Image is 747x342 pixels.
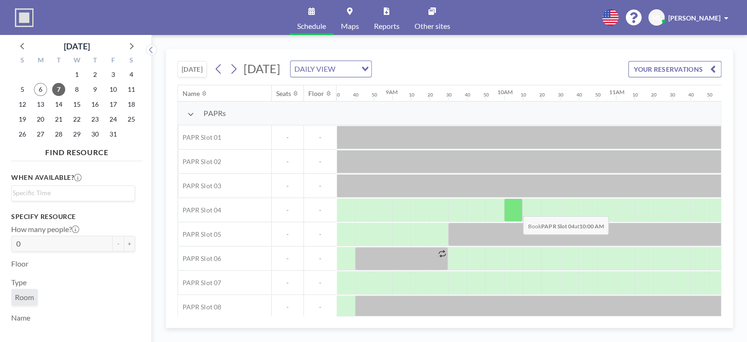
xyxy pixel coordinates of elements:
span: Schedule [297,22,326,30]
span: - [304,182,336,190]
span: Maps [341,22,359,30]
div: 30 [557,92,563,98]
span: Thursday, October 9, 2025 [88,83,102,96]
input: Search for option [338,63,356,75]
label: How many people? [11,225,79,234]
div: [DATE] [64,40,90,53]
span: - [304,254,336,263]
b: 10:00 AM [579,223,604,230]
span: - [272,303,303,311]
span: - [272,133,303,142]
span: Sunday, October 26, 2025 [16,128,29,141]
span: Saturday, October 25, 2025 [125,113,138,126]
span: PAPR Slot 05 [178,230,221,239]
label: Type [11,278,27,287]
div: S [122,55,140,67]
span: PAPR Slot 03 [178,182,221,190]
div: 9AM [385,89,397,96]
span: PAPR Slot 08 [178,303,221,311]
span: Tuesday, October 21, 2025 [52,113,65,126]
div: 40 [576,92,582,98]
span: Thursday, October 16, 2025 [88,98,102,111]
span: Reports [374,22,400,30]
span: PAPR Slot 02 [178,157,221,166]
button: YOUR RESERVATIONS [628,61,721,77]
span: Thursday, October 23, 2025 [88,113,102,126]
span: Thursday, October 30, 2025 [88,128,102,141]
div: 20 [539,92,544,98]
div: 10 [408,92,414,98]
span: Wednesday, October 22, 2025 [70,113,83,126]
span: - [304,279,336,287]
span: PAPR Slot 01 [178,133,221,142]
div: 11AM [609,89,624,96]
span: - [304,157,336,166]
img: organization-logo [15,8,34,27]
span: Monday, October 6, 2025 [34,83,47,96]
div: Search for option [291,61,371,77]
button: + [124,236,135,252]
div: 30 [446,92,451,98]
span: - [304,133,336,142]
span: Tuesday, October 7, 2025 [52,83,65,96]
span: Saturday, October 4, 2025 [125,68,138,81]
span: Friday, October 10, 2025 [107,83,120,96]
div: 20 [651,92,656,98]
span: PAPR Slot 06 [178,254,221,263]
div: 40 [464,92,470,98]
span: - [272,254,303,263]
div: 40 [688,92,693,98]
span: Sunday, October 5, 2025 [16,83,29,96]
span: Friday, October 3, 2025 [107,68,120,81]
div: 10 [520,92,526,98]
span: - [304,303,336,311]
span: - [272,230,303,239]
span: Tuesday, October 14, 2025 [52,98,65,111]
span: Friday, October 17, 2025 [107,98,120,111]
span: Monday, October 13, 2025 [34,98,47,111]
span: [PERSON_NAME] [668,14,720,22]
div: 50 [706,92,712,98]
span: Thursday, October 2, 2025 [88,68,102,81]
span: PAPR Slot 04 [178,206,221,214]
span: Friday, October 24, 2025 [107,113,120,126]
div: F [104,55,122,67]
b: PAPR Slot 04 [541,223,574,230]
span: Wednesday, October 15, 2025 [70,98,83,111]
label: Floor [11,259,28,268]
div: Name [183,89,200,98]
span: Wednesday, October 1, 2025 [70,68,83,81]
label: Name [11,313,30,322]
span: PAPRs [204,109,225,118]
h4: FIND RESOURCE [11,144,143,157]
span: Sunday, October 12, 2025 [16,98,29,111]
h3: Specify resource [11,212,135,221]
span: - [272,206,303,214]
span: Other sites [414,22,450,30]
div: T [50,55,68,67]
span: Sunday, October 19, 2025 [16,113,29,126]
input: Search for option [13,188,129,198]
div: Seats [276,89,291,98]
span: Monday, October 20, 2025 [34,113,47,126]
div: T [86,55,104,67]
span: - [304,230,336,239]
span: - [272,182,303,190]
div: 30 [334,92,340,98]
div: S [14,55,32,67]
span: Saturday, October 18, 2025 [125,98,138,111]
span: - [272,279,303,287]
div: 50 [483,92,489,98]
div: 12PM [720,89,735,96]
button: [DATE] [177,61,207,77]
div: M [32,55,50,67]
div: 30 [669,92,675,98]
div: 10 [632,92,638,98]
span: Monday, October 27, 2025 [34,128,47,141]
span: Tuesday, October 28, 2025 [52,128,65,141]
span: Room [15,293,34,301]
span: [DATE] [244,62,280,75]
span: Saturday, October 11, 2025 [125,83,138,96]
span: Friday, October 31, 2025 [107,128,120,141]
div: Floor [308,89,324,98]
